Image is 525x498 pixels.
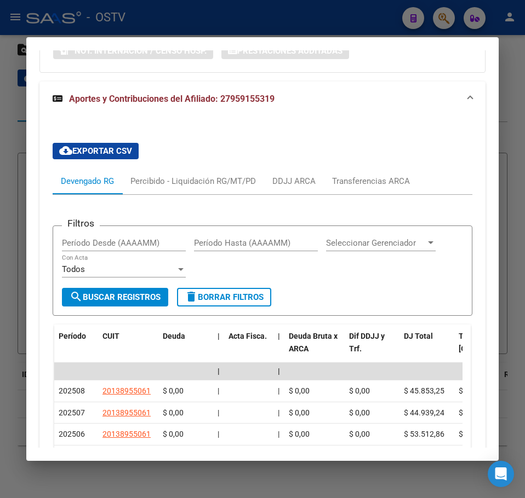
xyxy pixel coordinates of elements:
span: | [218,408,219,417]
button: Prestaciones Auditadas [221,42,349,59]
div: Percibido - Liquidación RG/MT/PD [130,175,256,187]
datatable-header-cell: | [273,325,284,373]
div: Transferencias ARCA [332,175,410,187]
h3: Filtros [62,217,100,229]
button: Exportar CSV [53,143,139,159]
span: $ 0,00 [289,386,310,395]
span: $ 0,00 [163,408,184,417]
span: 20138955061 [102,386,151,395]
span: Exportar CSV [59,146,132,156]
span: $ 0,00 [349,408,370,417]
span: Seleccionar Gerenciador [326,238,426,248]
span: | [278,367,280,375]
span: 20138955061 [102,408,151,417]
span: Buscar Registros [70,292,161,302]
span: | [218,430,219,438]
span: $ 53.512,86 [404,430,444,438]
span: Deuda [163,332,185,340]
span: $ 44.939,24 [404,408,444,417]
span: | [218,367,220,375]
span: CUIT [102,332,119,340]
span: Período [59,332,86,340]
span: $ 44.939,24 [459,408,499,417]
datatable-header-cell: CUIT [98,325,158,373]
datatable-header-cell: DJ Total [400,325,454,373]
span: $ 0,00 [349,430,370,438]
datatable-header-cell: Deuda Bruta x ARCA [284,325,345,373]
div: DDJJ ARCA [272,175,316,187]
span: 202508 [59,386,85,395]
mat-icon: delete [185,290,198,303]
datatable-header-cell: Deuda [158,325,213,373]
button: Buscar Registros [62,288,168,306]
datatable-header-cell: Período [54,325,98,373]
div: Devengado RG [61,175,114,187]
datatable-header-cell: Dif DDJJ y Trf. [345,325,400,373]
datatable-header-cell: Acta Fisca. [224,325,273,373]
span: $ 0,00 [163,386,184,395]
mat-icon: cloud_download [59,144,72,157]
button: Borrar Filtros [177,288,271,306]
span: $ 0,00 [349,386,370,395]
span: | [278,430,279,438]
span: Not. Internacion / Censo Hosp. [75,46,207,56]
span: Borrar Filtros [185,292,264,302]
mat-icon: search [70,290,83,303]
span: | [218,386,219,395]
span: $ 0,00 [163,430,184,438]
span: | [278,386,279,395]
div: Open Intercom Messenger [488,461,514,487]
span: $ 0,00 [289,408,310,417]
span: | [278,408,279,417]
span: $ 53.512,86 [459,430,499,438]
span: 202506 [59,430,85,438]
datatable-header-cell: Tot. Trf. Bruto [454,325,509,373]
span: 202507 [59,408,85,417]
span: $ 0,00 [289,430,310,438]
span: Aportes y Contribuciones del Afiliado: 27959155319 [69,94,275,104]
span: $ 45.853,25 [404,386,444,395]
span: | [218,332,220,340]
span: DJ Total [404,332,433,340]
span: $ 45.853,25 [459,386,499,395]
datatable-header-cell: | [213,325,224,373]
span: Todos [62,264,85,274]
span: Deuda Bruta x ARCA [289,332,338,353]
span: | [278,332,280,340]
span: Prestaciones Auditadas [237,46,343,56]
mat-expansion-panel-header: Aportes y Contribuciones del Afiliado: 27959155319 [39,82,486,117]
span: Dif DDJJ y Trf. [349,332,385,353]
span: Acta Fisca. [229,332,267,340]
button: Not. Internacion / Censo Hosp. [53,42,213,59]
span: 20138955061 [102,430,151,438]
